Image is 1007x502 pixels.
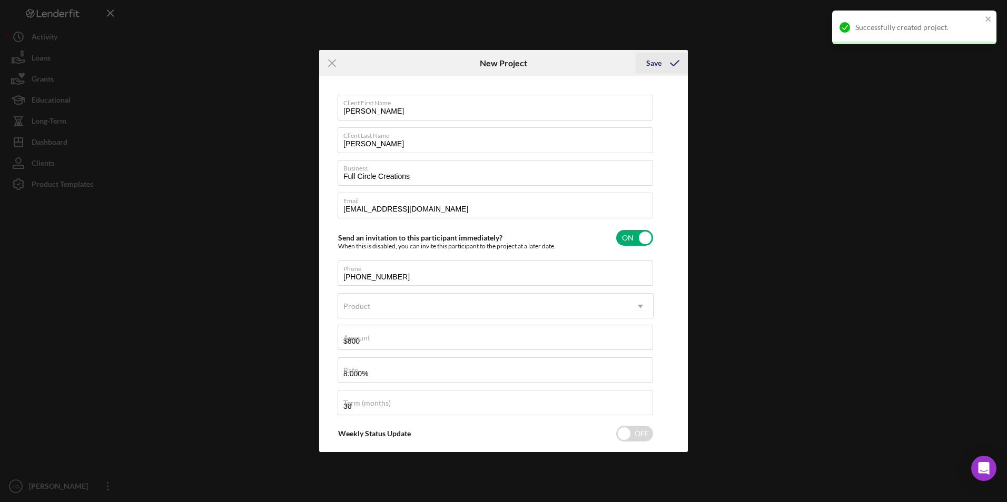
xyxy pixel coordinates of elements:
[636,53,688,74] button: Save
[971,456,996,481] div: Open Intercom Messenger
[338,243,556,250] div: When this is disabled, you can invite this participant to the project at a later date.
[985,15,992,25] button: close
[343,95,653,107] label: Client First Name
[343,160,653,172] label: Business
[338,429,411,438] label: Weekly Status Update
[343,302,370,310] div: Product
[343,128,653,139] label: Client Last Name
[646,53,662,74] div: Save
[855,23,982,32] div: Successfully created project.
[343,366,358,375] label: Rate
[343,334,370,342] label: Amount
[338,233,502,242] label: Send an invitation to this participant immediately?
[343,193,653,205] label: Email
[343,261,653,273] label: Phone
[480,58,527,68] h6: New Project
[343,399,391,407] label: Term (months)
